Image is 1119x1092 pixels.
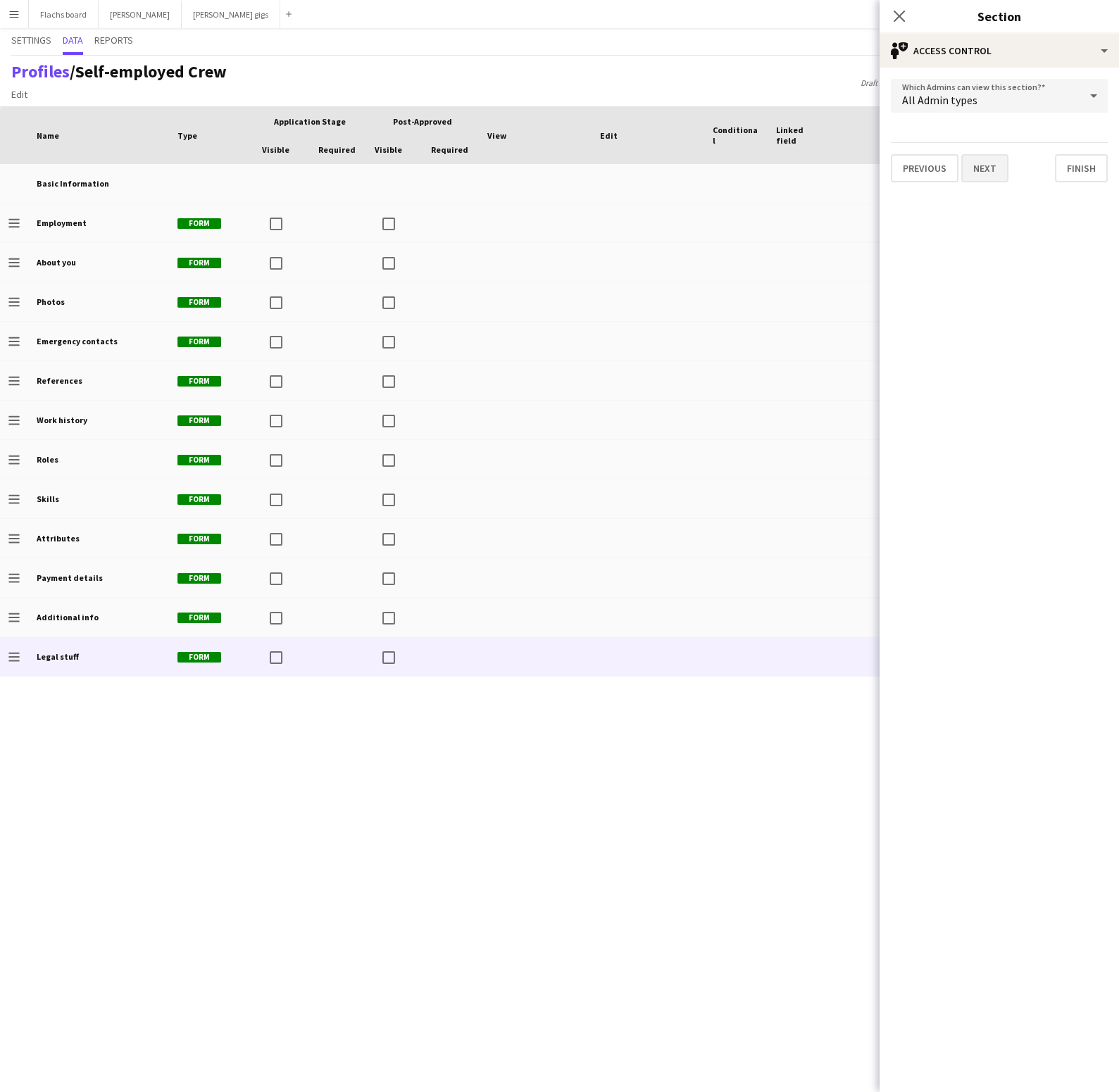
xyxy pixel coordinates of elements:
[891,154,958,182] button: Previous
[177,297,221,308] span: Form
[177,455,221,465] span: Form
[600,130,618,141] span: Edit
[880,7,1119,25] h3: Section
[37,296,65,307] b: Photos
[1055,154,1108,182] button: Finish
[37,612,99,622] b: Additional info
[177,258,221,268] span: Form
[177,573,221,584] span: Form
[11,61,227,82] h1: /
[880,34,1119,68] div: Access control
[63,35,83,45] span: Data
[776,125,823,146] span: Linked field
[37,415,87,425] b: Work history
[11,61,70,82] a: Profiles
[177,613,221,623] span: Form
[177,376,221,387] span: Form
[37,130,59,141] span: Name
[274,116,346,127] span: Application stage
[854,77,972,88] span: Draft saved at [DATE] 10:57am
[177,218,221,229] span: Form
[37,454,58,465] b: Roles
[11,88,27,101] span: Edit
[37,257,76,268] b: About you
[37,336,118,346] b: Emergency contacts
[177,337,221,347] span: Form
[6,85,33,103] a: Edit
[37,375,82,386] b: References
[431,144,468,155] span: Required
[177,130,197,141] span: Type
[375,144,402,155] span: Visible
[99,1,182,28] button: [PERSON_NAME]
[487,130,506,141] span: View
[37,494,59,504] b: Skills
[902,93,977,107] span: All Admin types
[37,218,87,228] b: Employment
[37,178,109,189] b: Basic Information
[393,116,452,127] span: Post-Approved
[37,533,80,544] b: Attributes
[29,1,99,28] button: Flachs board
[713,125,759,146] span: Conditional
[177,534,221,544] span: Form
[37,572,103,583] b: Payment details
[182,1,280,28] button: [PERSON_NAME] gigs
[11,35,51,45] span: Settings
[177,652,221,663] span: Form
[75,61,227,82] span: Self-employed Crew
[318,144,356,155] span: Required
[262,144,289,155] span: Visible
[961,154,1008,182] button: Next
[177,494,221,505] span: Form
[94,35,133,45] span: Reports
[177,415,221,426] span: Form
[37,651,79,662] b: Legal stuff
